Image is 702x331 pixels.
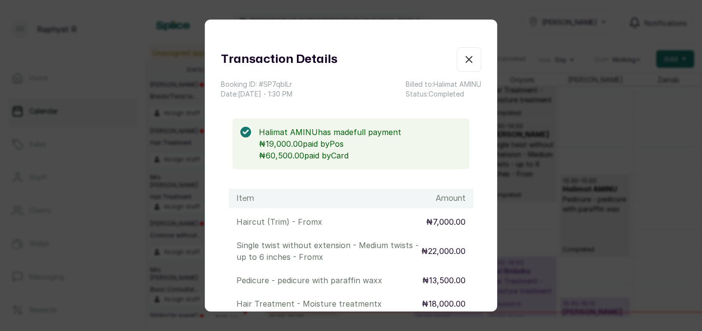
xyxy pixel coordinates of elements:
[236,216,322,228] p: Haircut (Trim) - From x
[406,79,481,89] p: Billed to: Halimat AMINU
[236,298,382,310] p: Hair Treatment - Moisture treatment x
[422,298,466,310] p: ₦18,000.00
[259,150,462,161] p: ₦60,500.00 paid by Card
[236,239,421,263] p: Single twist without extension - Medium twists - up to 6 inches - From x
[221,89,292,99] p: Date: [DATE] ・ 1:30 PM
[259,138,462,150] p: ₦19,000.00 paid by Pos
[221,51,337,68] h1: Transaction Details
[406,89,481,99] p: Status: Completed
[422,274,466,286] p: ₦13,500.00
[436,193,466,204] h1: Amount
[421,245,466,257] p: ₦22,000.00
[236,274,382,286] p: Pedicure - pedicure with paraffin wax x
[221,79,292,89] p: Booking ID: # SP7qbILr
[259,126,462,138] p: Halimat AMINU has made full payment
[236,193,254,204] h1: Item
[426,216,466,228] p: ₦7,000.00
